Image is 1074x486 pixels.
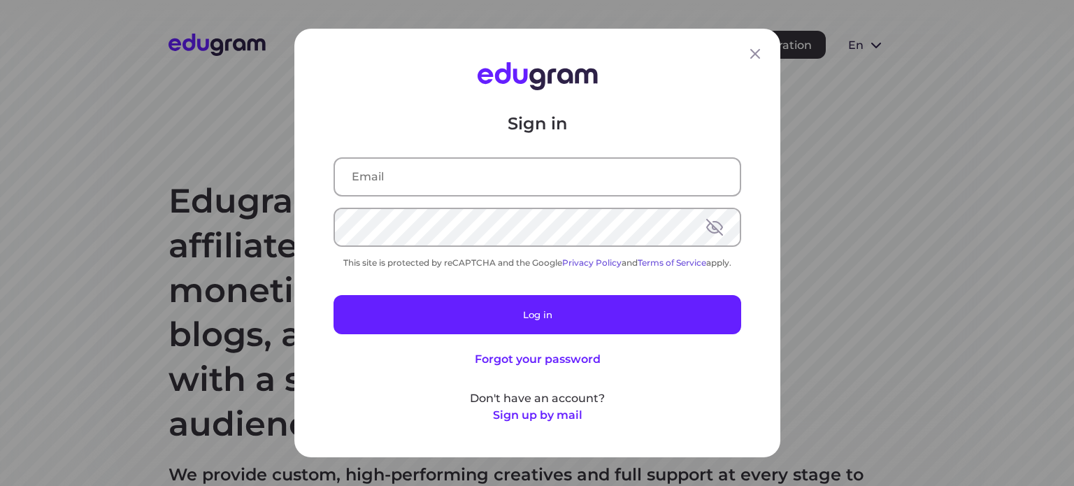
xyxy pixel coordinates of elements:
[334,295,741,334] button: Log in
[335,159,740,195] input: Email
[638,257,706,268] a: Terms of Service
[492,407,582,424] button: Sign up by mail
[334,390,741,407] p: Don't have an account?
[477,62,597,90] img: Edugram Logo
[562,257,622,268] a: Privacy Policy
[334,113,741,135] p: Sign in
[474,351,600,368] button: Forgot your password
[334,257,741,268] div: This site is protected by reCAPTCHA and the Google and apply.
